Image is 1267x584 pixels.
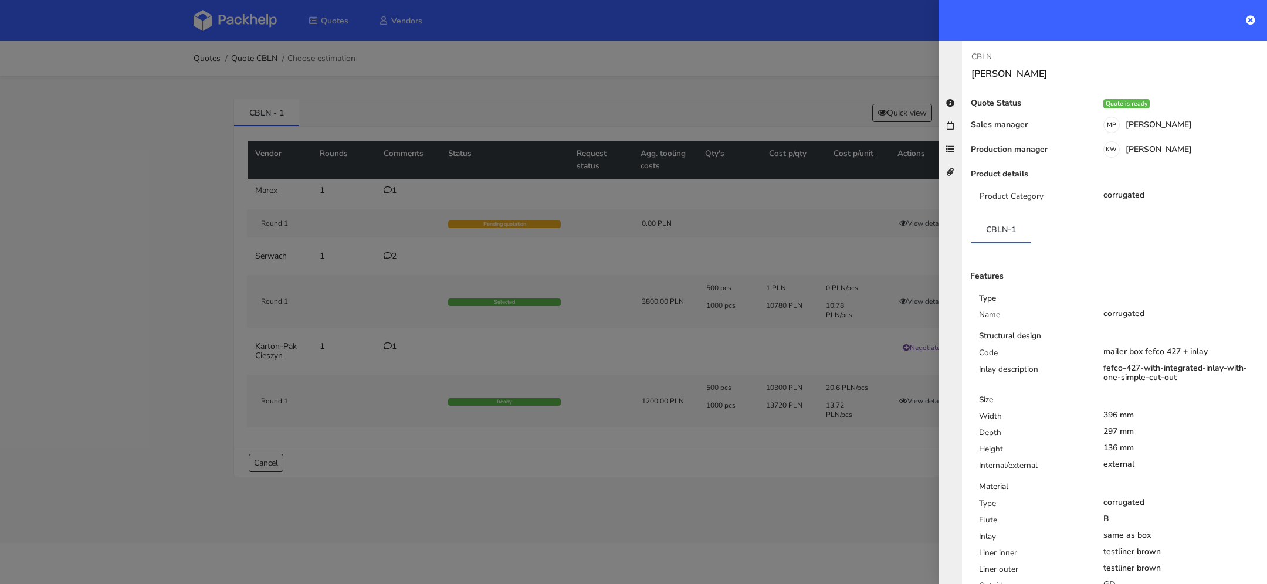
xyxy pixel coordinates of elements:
[979,394,993,405] b: Size
[971,216,1031,242] a: CBLN-1
[1103,410,1259,420] div: 396 mm
[979,481,1008,492] b: Material
[1103,460,1259,469] div: external
[1103,531,1259,540] div: same as box
[1103,99,1150,108] div: Quote is ready
[970,514,1095,531] div: Flute
[1104,142,1119,157] span: KW
[1103,427,1259,436] div: 297 mm
[970,498,1095,514] div: Type
[1103,443,1259,453] div: 136 mm
[1104,117,1119,133] span: MP
[970,309,1095,325] div: Name
[961,271,1089,281] div: Features
[1103,498,1259,507] div: corrugated
[970,531,1095,547] div: Inlay
[970,443,1095,460] div: Height
[971,68,1105,80] h3: [PERSON_NAME]
[1103,563,1259,573] div: testliner brown
[970,347,1095,364] div: Code
[1089,120,1267,133] div: [PERSON_NAME]
[1103,309,1259,318] div: corrugated
[971,50,1105,63] p: CBLN
[962,169,1089,179] div: Product details
[1103,347,1259,356] div: mailer box fefco 427 + inlay
[970,547,1095,563] div: Liner inner
[1103,364,1259,382] div: fefco-427-with-integrated-inlay-with-one-simple-cut-out
[970,427,1095,443] div: Depth
[1103,514,1259,524] div: B
[970,410,1095,427] div: Width
[1103,547,1259,556] div: testliner brown
[979,330,1041,341] b: Structural design
[971,191,1095,207] div: Product Category
[979,293,996,304] b: Type
[962,120,1089,133] div: Sales manager
[1089,145,1267,158] div: [PERSON_NAME]
[970,460,1095,476] div: Internal/external
[962,145,1089,158] div: Production manager
[962,99,1089,108] div: Quote Status
[970,563,1095,580] div: Liner outer
[970,364,1095,389] div: Inlay description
